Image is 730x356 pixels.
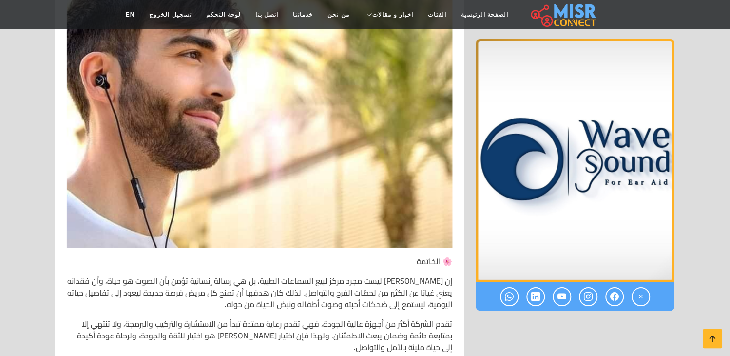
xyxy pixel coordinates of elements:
[118,5,142,24] a: EN
[142,5,199,24] a: تسجيل الخروج
[531,2,596,27] img: main.misr_connect
[67,318,453,353] p: تقدم الشركة أكثر من أجهزة عالية الجودة، فهي تقدم رعاية ممتدة تبدأ من الاستشارة والتركيب والبرمجة،...
[454,5,516,24] a: الصفحة الرئيسية
[286,5,321,24] a: خدماتنا
[199,5,248,24] a: لوحة التحكم
[321,5,357,24] a: من نحن
[67,275,453,310] p: إن [PERSON_NAME] ليست مجرد مركز لبيع السماعات الطبية، بل هي رسالة إنسانية تؤمن بأن الصوت هو حياة،...
[421,5,454,24] a: الفئات
[476,39,675,283] img: شركة ويف ساوند
[248,5,286,24] a: اتصل بنا
[476,39,675,283] div: 1 / 1
[373,10,414,19] span: اخبار و مقالات
[357,5,421,24] a: اخبار و مقالات
[67,256,453,267] p: 🌸 الخاتمة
